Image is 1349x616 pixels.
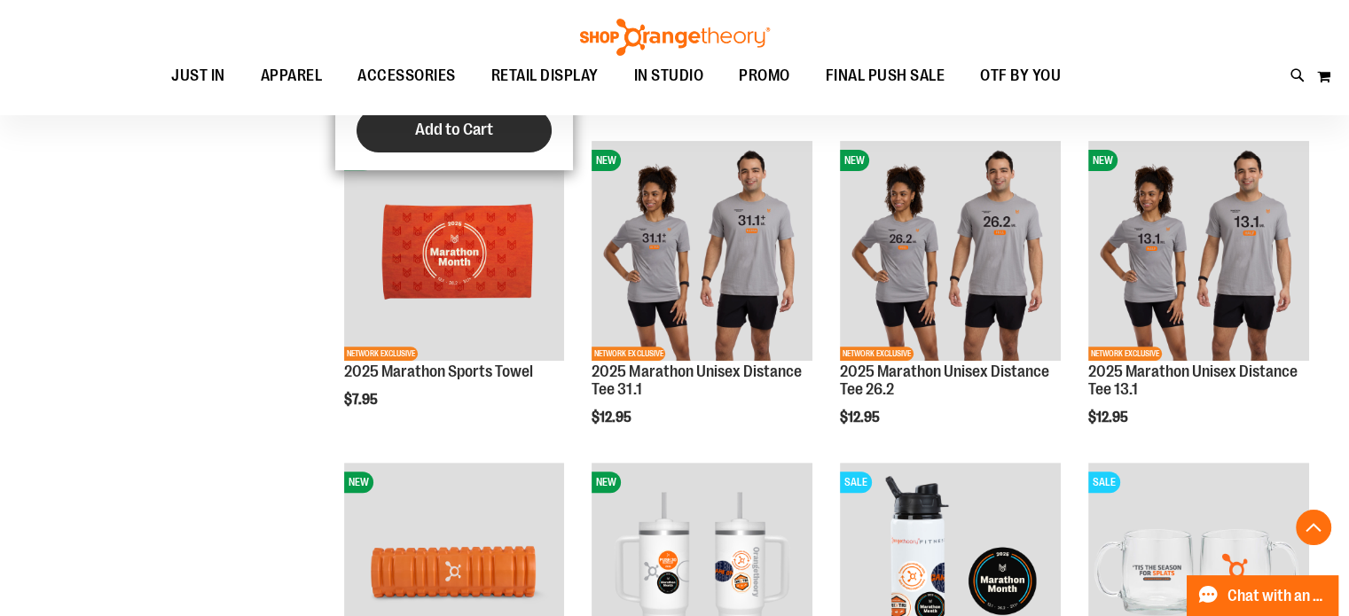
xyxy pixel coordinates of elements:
[1088,363,1298,398] a: 2025 Marathon Unisex Distance Tee 13.1
[243,56,341,97] a: APPAREL
[1296,510,1331,545] button: Back To Top
[491,56,599,96] span: RETAIL DISPLAY
[1187,575,1339,616] button: Chat with an Expert
[739,56,790,96] span: PROMO
[344,363,533,380] a: 2025 Marathon Sports Towel
[344,141,565,362] img: 2025 Marathon Sports Towel
[592,141,812,364] a: 2025 Marathon Unisex Distance Tee 31.1NEWNETWORK EXCLUSIVE
[344,392,380,408] span: $7.95
[840,141,1061,364] a: 2025 Marathon Unisex Distance Tee 26.2NEWNETWORK EXCLUSIVE
[592,347,665,361] span: NETWORK EXCLUSIVE
[1088,347,1162,361] span: NETWORK EXCLUSIVE
[153,56,243,97] a: JUST IN
[1088,472,1120,493] span: SALE
[344,347,418,361] span: NETWORK EXCLUSIVE
[344,141,565,364] a: 2025 Marathon Sports TowelNEWNETWORK EXCLUSIVE
[721,56,808,97] a: PROMO
[592,150,621,171] span: NEW
[840,150,869,171] span: NEW
[592,141,812,362] img: 2025 Marathon Unisex Distance Tee 31.1
[962,56,1078,97] a: OTF BY YOU
[171,56,225,96] span: JUST IN
[344,472,373,493] span: NEW
[583,132,821,471] div: product
[831,132,1070,471] div: product
[840,409,882,425] span: $12.95
[474,56,616,97] a: RETAIL DISPLAY
[335,132,574,454] div: product
[357,56,456,96] span: ACCESSORIES
[980,56,1061,96] span: OTF BY YOU
[840,472,872,493] span: SALE
[1227,588,1328,604] span: Chat with an Expert
[808,56,963,97] a: FINAL PUSH SALE
[1088,141,1309,364] a: 2025 Marathon Unisex Distance Tee 13.1NEWNETWORK EXCLUSIVE
[840,363,1049,398] a: 2025 Marathon Unisex Distance Tee 26.2
[577,19,773,56] img: Shop Orangetheory
[840,141,1061,362] img: 2025 Marathon Unisex Distance Tee 26.2
[261,56,323,96] span: APPAREL
[415,120,493,139] span: Add to Cart
[826,56,945,96] span: FINAL PUSH SALE
[592,409,634,425] span: $12.95
[840,347,914,361] span: NETWORK EXCLUSIVE
[340,56,474,97] a: ACCESSORIES
[616,56,722,96] a: IN STUDIO
[592,472,621,493] span: NEW
[1088,141,1309,362] img: 2025 Marathon Unisex Distance Tee 13.1
[357,108,552,152] button: Add to Cart
[1088,409,1131,425] span: $12.95
[592,363,801,398] a: 2025 Marathon Unisex Distance Tee 31.1
[1088,150,1118,171] span: NEW
[634,56,704,96] span: IN STUDIO
[1079,132,1318,471] div: product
